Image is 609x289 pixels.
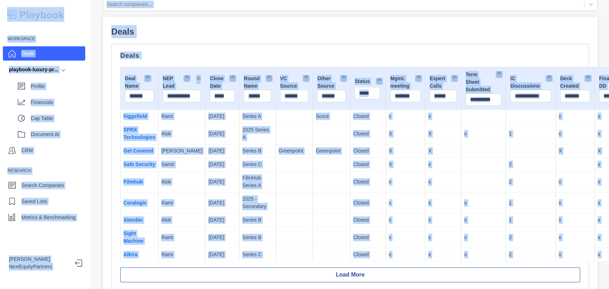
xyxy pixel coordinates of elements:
p: 2 [509,161,552,168]
p: Closed [353,178,383,186]
p: Cap Table [31,115,85,122]
p: [DATE] [208,216,236,224]
p: Rami [161,234,202,241]
p: 1 [509,130,552,138]
p: Alok [161,178,202,186]
a: Sight Machine [123,231,143,244]
p: x [559,130,592,138]
p: Deals [111,25,589,38]
p: X [389,161,422,168]
p: x [389,251,422,258]
p: [PERSON_NAME] [161,147,202,155]
p: Samir [161,161,202,168]
div: Status [355,78,381,87]
img: Group By [303,75,310,82]
p: Alok [161,130,202,138]
p: 2 [509,178,552,186]
img: Group By [545,75,553,82]
p: x [389,199,422,207]
a: Get Covered [123,148,153,154]
a: Filmhub [123,179,143,185]
img: Group By [229,75,236,82]
p: Scout [316,113,347,120]
div: Round Name [244,75,271,90]
img: Group By [265,75,273,82]
a: Coralogix [123,200,147,206]
p: Closed [353,251,383,258]
p: Profile [31,83,85,90]
p: FilmHub Series A [242,174,272,189]
p: Deals [120,53,580,58]
p: Rami [161,113,202,120]
a: Alkira [123,252,137,257]
p: 1 [509,216,552,224]
p: x [428,199,458,207]
p: x [428,234,458,241]
img: Group By [584,75,592,82]
p: X [389,147,422,155]
a: Safe Security [123,161,155,167]
p: Metrics & Benchmarking [21,214,76,221]
p: x [428,113,458,120]
img: logo-colored [7,7,64,22]
div: Deck Created [560,75,590,90]
p: X [428,130,458,138]
p: Series B [242,216,272,224]
p: Deals [21,50,34,57]
p: x [428,178,458,186]
p: Financials [31,99,85,106]
p: NextEquityPartners [9,263,69,270]
p: Closed [353,216,383,224]
div: IC Discussions [510,75,551,90]
button: Load More [120,267,580,282]
img: Sort [196,75,201,82]
p: x [428,161,458,168]
p: x [428,251,458,258]
p: 2025 Series A [242,126,272,141]
p: Series B [242,147,272,155]
p: CRM [21,147,33,154]
p: Greenpoint [279,147,310,155]
div: Term Sheet Submitted [466,71,501,93]
div: Deal Name [125,75,154,90]
p: Series C [242,251,272,258]
p: Greenpoint [316,147,347,155]
p: Document AI [31,131,85,138]
a: Alembic [123,217,143,223]
p: X [428,147,458,155]
p: [DATE] [208,251,236,258]
div: VC Source [280,75,308,90]
p: [PERSON_NAME] [9,256,69,263]
p: Closed [353,234,383,241]
div: Mgmt. meeting [390,75,421,90]
p: x [559,199,592,207]
p: X [389,130,422,138]
a: SPRX Technologies [123,127,155,140]
p: x [428,216,458,224]
p: [DATE] [208,178,236,186]
img: Group By [183,75,191,82]
p: X [559,147,592,155]
div: playbook-luxury-pr... [9,66,58,73]
p: x [559,178,592,186]
p: x [464,130,503,138]
p: x [389,234,422,241]
p: Closed [353,199,383,207]
p: Alok [161,216,202,224]
img: Group By [340,75,347,82]
p: 2025 - Secondary [242,195,272,210]
img: Group By [451,75,458,82]
p: x [389,216,422,224]
img: Group By [415,75,422,82]
p: x [389,113,422,120]
p: Closed [353,161,383,168]
p: x [464,199,503,207]
a: higgsfield [123,113,147,119]
p: Saved Lists [21,198,47,205]
img: Group By [496,71,503,78]
p: Closed [353,130,383,138]
p: Closed [353,113,383,120]
p: [DATE] [208,130,236,138]
p: Series A [242,113,272,120]
p: x [559,216,592,224]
